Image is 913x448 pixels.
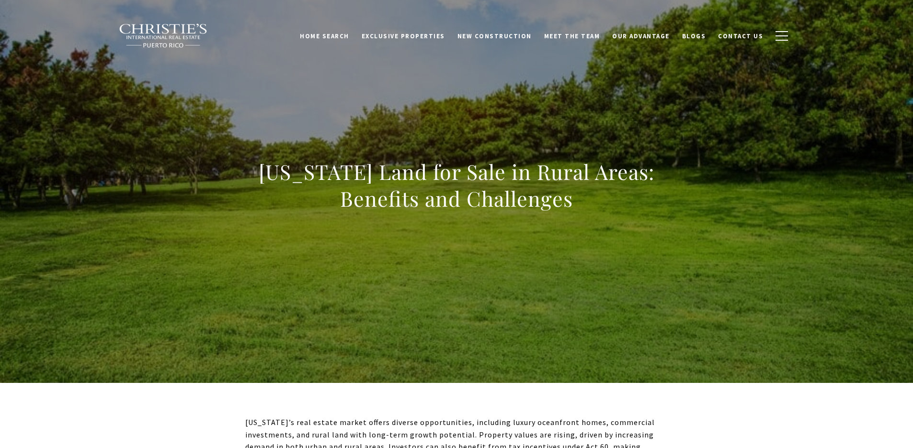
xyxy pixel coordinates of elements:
a: Meet the Team [538,26,606,45]
a: New Construction [451,26,538,45]
a: Our Advantage [606,26,676,45]
span: Exclusive Properties [362,31,445,39]
a: Exclusive Properties [355,26,451,45]
span: Blogs [682,31,706,39]
a: Blogs [676,26,712,45]
h1: [US_STATE] Land for Sale in Rural Areas: Benefits and Challenges [245,158,668,212]
span: Our Advantage [612,31,670,39]
span: Contact Us [718,31,763,39]
span: New Construction [457,31,532,39]
img: Christie's International Real Estate black text logo [119,23,208,48]
a: Home Search [294,26,355,45]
